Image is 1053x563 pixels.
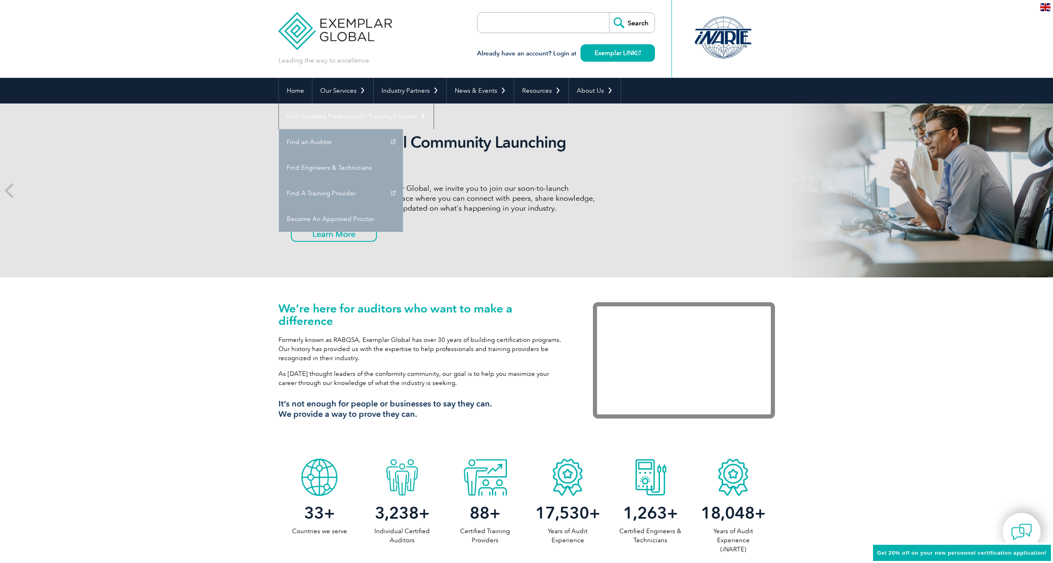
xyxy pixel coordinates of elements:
a: About Us [569,78,621,103]
a: Find Engineers & Technicians [279,155,403,180]
span: 3,238 [375,503,419,523]
p: Certified Training Providers [444,527,526,545]
p: Countries we serve [278,527,361,536]
span: 1,263 [623,503,667,523]
p: Formerly known as RABQSA, Exemplar Global has over 30 years of building certification programs. O... [278,335,568,363]
span: 17,530 [535,503,589,523]
span: Get 20% off on your new personnel certification application! [877,550,1047,556]
p: Years of Audit Experience (iNARTE) [692,527,775,554]
p: Certified Engineers & Technicians [609,527,692,545]
p: As [DATE] thought leaders of the conformity community, our goal is to help you maximize your care... [278,369,568,387]
p: Individual Certified Auditors [361,527,444,545]
a: Exemplar LINK [580,44,655,62]
a: Industry Partners [374,78,446,103]
iframe: Exemplar Global: Working together to make a difference [593,302,775,419]
a: Become An Approved Proctor [279,206,403,232]
a: News & Events [447,78,514,103]
a: Learn More [291,226,377,242]
img: en [1040,3,1051,11]
p: Years of Audit Experience [526,527,609,545]
img: contact-chat.png [1011,522,1032,542]
h2: + [278,506,361,520]
h2: + [609,506,692,520]
a: Home [279,78,312,103]
h2: Exemplar Global Community Launching Soon [291,133,601,171]
h2: + [692,506,775,520]
a: Find Certified Professional / Training Provider [279,103,434,129]
p: Leading the way to excellence [278,56,369,65]
h3: Already have an account? Login at [477,48,655,59]
h2: + [526,506,609,520]
h2: + [444,506,526,520]
span: 33 [304,503,324,523]
a: Resources [514,78,568,103]
a: Find A Training Provider [279,180,403,206]
h2: + [361,506,444,520]
span: 18,048 [701,503,755,523]
a: Our Services [312,78,373,103]
a: Find an Auditor [279,129,403,155]
img: open_square.png [636,51,641,55]
h1: We’re here for auditors who want to make a difference [278,302,568,327]
input: Search [609,13,655,33]
span: 88 [470,503,489,523]
p: As a valued member of Exemplar Global, we invite you to join our soon-to-launch Community—a fun, ... [291,183,601,213]
h3: It’s not enough for people or businesses to say they can. We provide a way to prove they can. [278,399,568,419]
